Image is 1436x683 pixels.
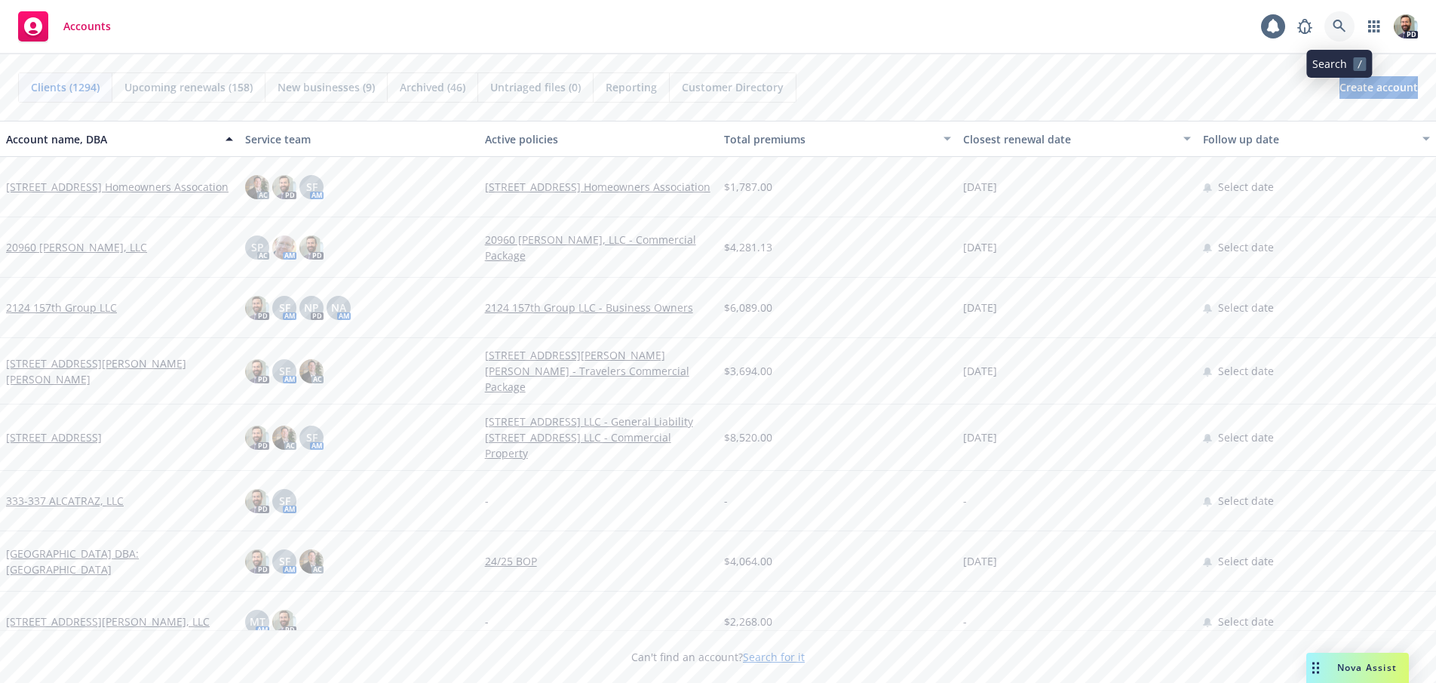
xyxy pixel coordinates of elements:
span: - [963,614,967,629]
a: 20960 [PERSON_NAME], LLC - Commercial Package [485,232,712,263]
a: 24/25 BOP [485,553,712,569]
div: Active policies [485,131,712,147]
div: Service team [245,131,472,147]
span: $8,520.00 [724,429,772,445]
span: SP [251,239,264,255]
img: photo [272,175,296,199]
a: Accounts [12,5,117,48]
span: NA [331,300,346,315]
a: [STREET_ADDRESS][PERSON_NAME], LLC [6,614,210,629]
img: photo [245,426,269,450]
a: Search for it [743,650,805,664]
span: Upcoming renewals (158) [124,79,253,95]
a: 20960 [PERSON_NAME], LLC [6,239,147,255]
span: Select date [1218,179,1274,195]
a: 2124 157th Group LLC - Business Owners [485,300,712,315]
a: Report a Bug [1290,11,1320,42]
span: Can't find an account? [631,649,805,665]
span: SF [279,553,290,569]
div: Account name, DBA [6,131,216,147]
span: - [963,493,967,509]
span: NP [304,300,319,315]
span: Select date [1218,614,1274,629]
a: 2124 157th Group LLC [6,300,117,315]
img: photo [272,426,296,450]
span: [DATE] [963,553,997,569]
span: $6,089.00 [724,300,772,315]
span: $4,064.00 [724,553,772,569]
a: Create account [1339,76,1418,99]
div: Follow up date [1203,131,1413,147]
span: Select date [1218,553,1274,569]
span: Select date [1218,363,1274,379]
span: [DATE] [963,363,997,379]
img: photo [245,296,269,320]
span: $1,787.00 [724,179,772,195]
span: [DATE] [963,179,997,195]
span: - [724,493,728,509]
button: Follow up date [1197,121,1436,157]
span: Untriaged files (0) [490,79,581,95]
span: Select date [1218,239,1274,255]
img: photo [245,489,269,513]
img: photo [245,359,269,383]
span: Nova Assist [1337,661,1397,674]
span: Select date [1218,429,1274,445]
span: Accounts [63,20,111,32]
span: - [485,493,489,509]
span: [DATE] [963,429,997,445]
img: photo [245,175,269,199]
button: Total premiums [718,121,957,157]
button: Closest renewal date [957,121,1196,157]
span: - [485,614,489,629]
img: photo [272,235,296,260]
span: [DATE] [963,300,997,315]
a: Switch app [1359,11,1389,42]
img: photo [245,549,269,574]
div: Drag to move [1306,653,1325,683]
span: SF [306,179,318,195]
a: [STREET_ADDRESS][PERSON_NAME] [PERSON_NAME] - Travelers Commercial Package [485,347,712,395]
span: $3,694.00 [724,363,772,379]
button: Nova Assist [1306,653,1409,683]
a: [STREET_ADDRESS][PERSON_NAME][PERSON_NAME] [6,355,233,387]
span: Customer Directory [682,79,784,95]
img: photo [299,549,324,574]
a: Search [1324,11,1355,42]
img: photo [272,610,296,634]
div: Closest renewal date [963,131,1174,147]
button: Active policies [479,121,718,157]
img: photo [299,235,324,260]
a: [STREET_ADDRESS] LLC - General Liability [485,414,712,429]
span: Select date [1218,493,1274,509]
span: Reporting [606,79,657,95]
a: [GEOGRAPHIC_DATA] DBA: [GEOGRAPHIC_DATA] [6,546,233,577]
a: 333-337 ALCATRAZ, LLC [6,493,124,509]
span: Create account [1339,73,1418,102]
a: [STREET_ADDRESS] Homeowners Association [485,179,712,195]
span: SF [279,493,290,509]
span: [DATE] [963,239,997,255]
a: [STREET_ADDRESS] LLC - Commercial Property [485,429,712,461]
span: SF [279,363,290,379]
span: Archived (46) [400,79,465,95]
span: SF [306,429,318,445]
div: Total premiums [724,131,934,147]
span: SF [279,300,290,315]
img: photo [1394,14,1418,38]
span: New businesses (9) [278,79,375,95]
span: $4,281.13 [724,239,772,255]
span: MT [250,614,265,629]
button: Service team [239,121,478,157]
a: [STREET_ADDRESS] Homeowners Assocation [6,179,229,195]
img: photo [299,359,324,383]
span: $2,268.00 [724,614,772,629]
span: Select date [1218,300,1274,315]
span: Clients (1294) [31,79,100,95]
